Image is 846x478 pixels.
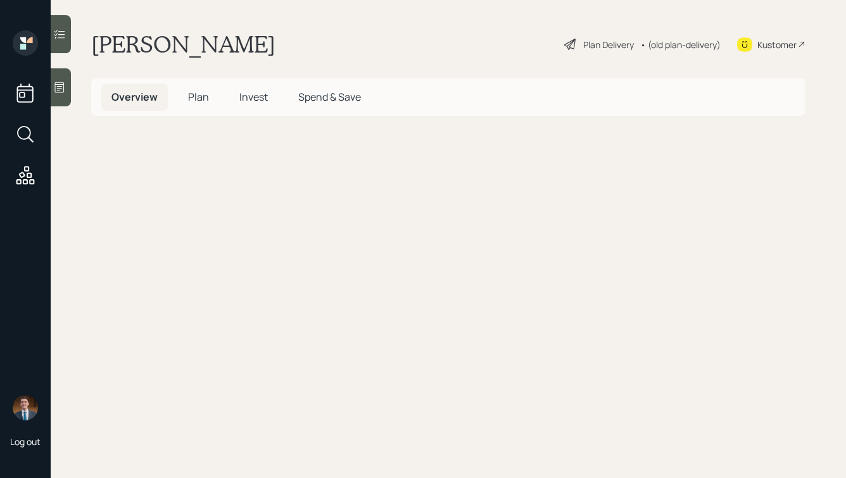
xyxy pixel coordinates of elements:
[583,38,634,51] div: Plan Delivery
[10,436,41,448] div: Log out
[111,90,158,104] span: Overview
[298,90,361,104] span: Spend & Save
[188,90,209,104] span: Plan
[640,38,721,51] div: • (old plan-delivery)
[239,90,268,104] span: Invest
[13,395,38,420] img: hunter_neumayer.jpg
[757,38,797,51] div: Kustomer
[91,30,275,58] h1: [PERSON_NAME]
